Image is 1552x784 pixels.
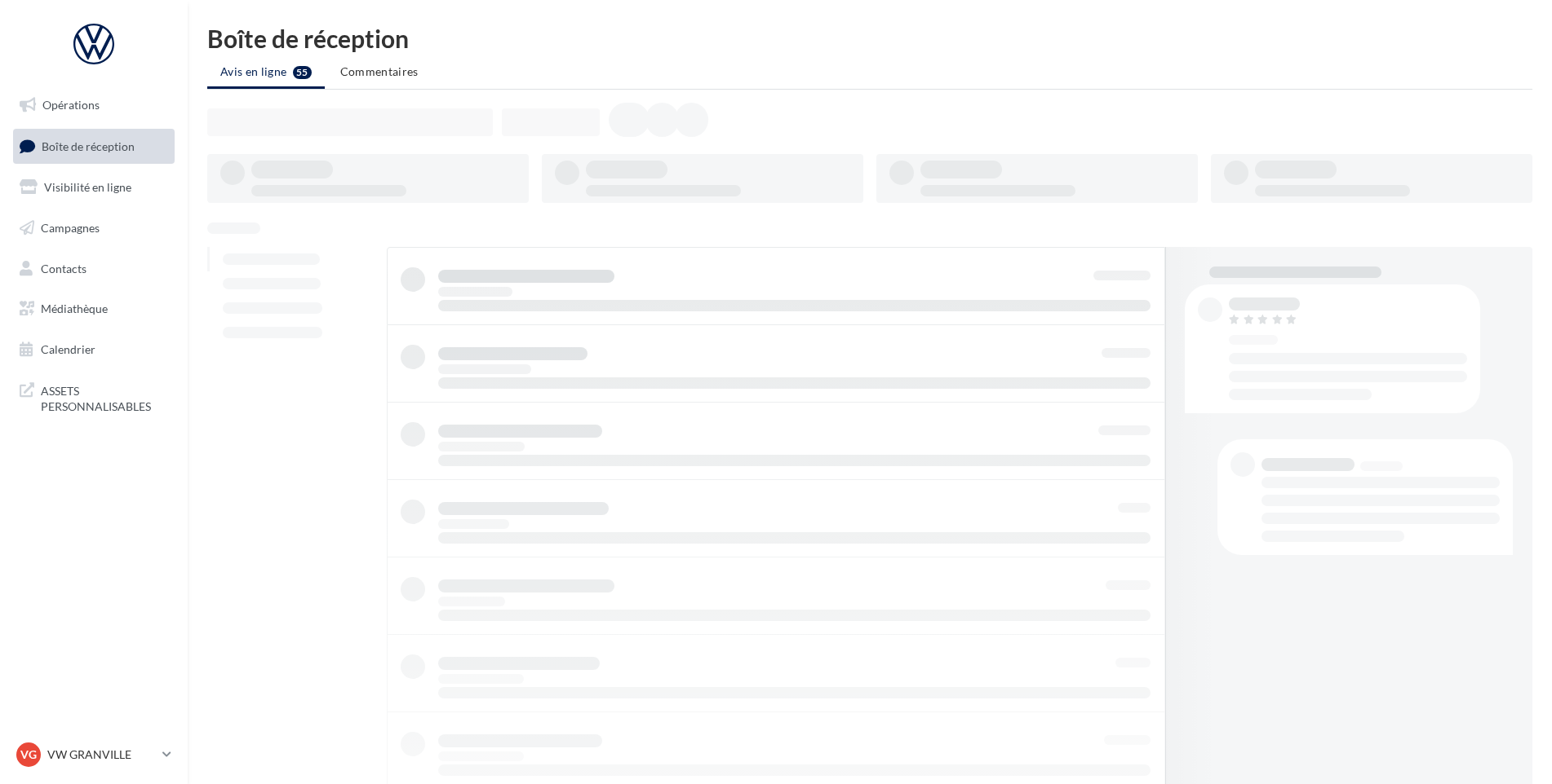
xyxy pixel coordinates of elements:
[13,739,175,770] a: VG VW GRANVILLE
[41,342,95,356] span: Calendrier
[42,139,135,152] span: Boîte de réception
[47,747,156,763] p: VW GRANVILLE
[10,211,178,245] a: Campagnes
[41,221,100,235] span: Campagnes
[10,170,178,205] a: Visibilité en ligne
[44,180,131,194] span: Visibilité en ligne
[10,252,178,286] a: Contacts
[20,747,37,763] span: VG
[42,98,100,112] span: Opérations
[10,373,178,421] a: ASSETS PERSONNALISABLES
[41,261,86,275] span: Contacts
[340,64,419,78] span: Commentaires
[41,380,168,415] span: ASSETS PERSONNALISABLES
[10,333,178,367] a: Calendrier
[207,26,1532,51] div: Boîte de réception
[10,88,178,122] a: Opérations
[10,129,178,164] a: Boîte de réception
[41,302,108,315] span: Médiathèque
[10,292,178,326] a: Médiathèque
